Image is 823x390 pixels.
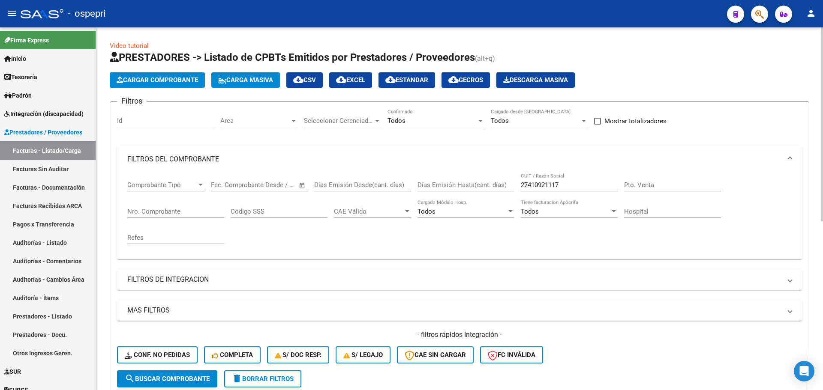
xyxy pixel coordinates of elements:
button: Completa [204,346,261,363]
span: Gecros [448,76,483,84]
h3: Filtros [117,95,147,107]
span: SUR [4,367,21,376]
a: Video tutorial [110,42,149,50]
button: FC Inválida [480,346,543,363]
span: PRESTADORES -> Listado de CPBTs Emitidos por Prestadores / Proveedores [110,51,475,63]
span: - ospepri [68,4,105,23]
span: FC Inválida [488,351,535,359]
span: Buscar Comprobante [125,375,210,383]
span: Todos [521,208,539,215]
span: CAE SIN CARGAR [405,351,466,359]
span: Estandar [385,76,428,84]
span: Todos [418,208,436,215]
button: Descarga Masiva [496,72,575,88]
div: FILTROS DEL COMPROBANTE [117,173,802,259]
span: Padrón [4,91,32,100]
span: EXCEL [336,76,365,84]
span: Mostrar totalizadores [604,116,667,126]
span: Todos [387,117,405,125]
button: S/ Doc Resp. [267,346,330,363]
span: (alt+q) [475,54,495,63]
mat-icon: person [806,8,816,18]
button: Buscar Comprobante [117,370,217,387]
button: Open calendar [297,181,307,191]
span: Inicio [4,54,26,63]
span: S/ Doc Resp. [275,351,322,359]
mat-icon: cloud_download [336,74,346,85]
mat-expansion-panel-header: FILTROS DEL COMPROBANTE [117,146,802,173]
button: Estandar [378,72,435,88]
button: Cargar Comprobante [110,72,205,88]
div: Open Intercom Messenger [794,361,814,381]
mat-icon: cloud_download [293,74,303,85]
button: EXCEL [329,72,372,88]
span: Area [220,117,290,125]
mat-expansion-panel-header: MAS FILTROS [117,300,802,321]
button: Gecros [442,72,490,88]
button: Conf. no pedidas [117,346,198,363]
span: CAE Válido [334,208,403,215]
span: S/ legajo [343,351,383,359]
mat-icon: cloud_download [448,74,459,85]
span: Todos [491,117,509,125]
span: Tesorería [4,72,37,82]
input: Fecha fin [253,181,295,189]
span: Descarga Masiva [503,76,568,84]
span: Comprobante Tipo [127,181,197,189]
button: Carga Masiva [211,72,280,88]
span: CSV [293,76,316,84]
mat-expansion-panel-header: FILTROS DE INTEGRACION [117,269,802,290]
mat-panel-title: MAS FILTROS [127,306,781,315]
span: Conf. no pedidas [125,351,190,359]
mat-panel-title: FILTROS DE INTEGRACION [127,275,781,284]
span: Borrar Filtros [232,375,294,383]
mat-icon: menu [7,8,17,18]
span: Cargar Comprobante [117,76,198,84]
button: CSV [286,72,323,88]
span: Carga Masiva [218,76,273,84]
span: Seleccionar Gerenciador [304,117,373,125]
mat-icon: delete [232,373,242,384]
button: Borrar Filtros [224,370,301,387]
mat-icon: search [125,373,135,384]
span: Completa [212,351,253,359]
button: CAE SIN CARGAR [397,346,474,363]
mat-icon: cloud_download [385,74,396,85]
span: Integración (discapacidad) [4,109,84,119]
app-download-masive: Descarga masiva de comprobantes (adjuntos) [496,72,575,88]
span: Firma Express [4,36,49,45]
button: S/ legajo [336,346,390,363]
input: Fecha inicio [211,181,246,189]
h4: - filtros rápidos Integración - [117,330,802,339]
mat-panel-title: FILTROS DEL COMPROBANTE [127,155,781,164]
span: Prestadores / Proveedores [4,128,82,137]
